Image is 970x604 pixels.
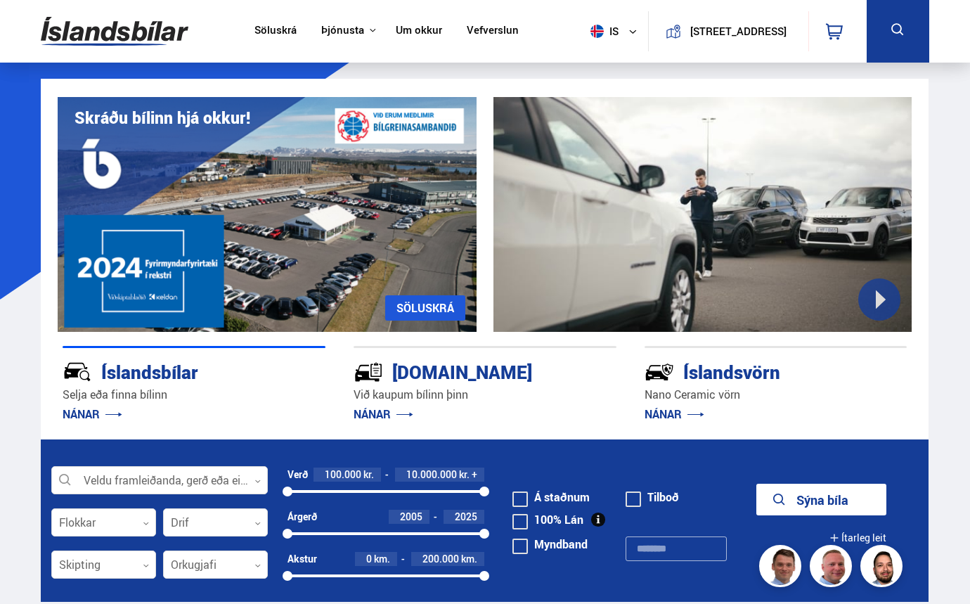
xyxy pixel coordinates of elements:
[829,522,886,553] button: Ítarleg leit
[63,406,122,422] a: NÁNAR
[385,295,465,321] a: SÖLUSKRÁ
[459,469,470,480] span: kr.
[63,357,92,387] img: JRvxyua_JYH6wB4c.svg
[254,24,297,39] a: Söluskrá
[761,547,803,589] img: FbJEzSuNWCJXmdc-.webp
[354,357,383,387] img: tr5P-W3DuiFaO7aO.svg
[363,469,374,480] span: kr.
[354,406,413,422] a: NÁNAR
[512,539,588,550] label: Myndband
[396,24,442,39] a: Um okkur
[585,25,620,38] span: is
[41,8,188,54] img: G0Ugv5HjCgRt.svg
[461,553,477,565] span: km.
[287,553,317,565] div: Akstur
[645,359,858,383] div: Íslandsvörn
[626,491,679,503] label: Tilboð
[645,357,674,387] img: -Svtn6bYgwAsiwNX.svg
[512,514,583,525] label: 100% Lán
[645,387,907,403] p: Nano Ceramic vörn
[455,510,477,523] span: 2025
[400,510,422,523] span: 2005
[75,108,250,127] h1: Skráðu bílinn hjá okkur!
[472,469,477,480] span: +
[63,359,276,383] div: Íslandsbílar
[756,484,886,515] button: Sýna bíla
[58,97,477,332] img: eKx6w-_Home_640_.png
[287,511,317,522] div: Árgerð
[812,547,854,589] img: siFngHWaQ9KaOqBr.png
[512,491,590,503] label: Á staðnum
[366,552,372,565] span: 0
[585,11,648,52] button: is
[354,359,567,383] div: [DOMAIN_NAME]
[467,24,519,39] a: Vefverslun
[590,25,604,38] img: svg+xml;base64,PHN2ZyB4bWxucz0iaHR0cDovL3d3dy53My5vcmcvMjAwMC9zdmciIHdpZHRoPSI1MTIiIGhlaWdodD0iNT...
[422,552,459,565] span: 200.000
[287,469,308,480] div: Verð
[354,387,616,403] p: Við kaupum bílinn þinn
[321,24,364,37] button: Þjónusta
[325,468,361,481] span: 100.000
[406,468,457,481] span: 10.000.000
[862,547,905,589] img: nhp88E3Fdnt1Opn2.png
[374,553,390,565] span: km.
[657,11,800,51] a: [STREET_ADDRESS]
[645,406,704,422] a: NÁNAR
[687,25,790,37] button: [STREET_ADDRESS]
[63,387,325,403] p: Selja eða finna bílinn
